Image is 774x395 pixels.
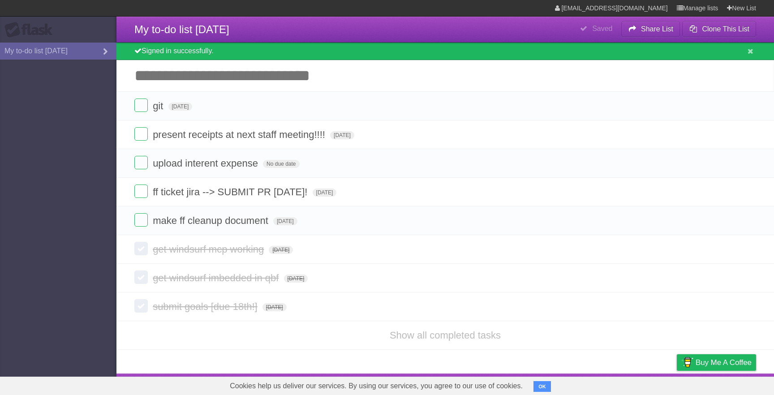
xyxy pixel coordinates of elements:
div: Flask [4,22,58,38]
a: Buy me a coffee [677,354,756,371]
span: make ff cleanup document [153,215,271,226]
span: Buy me a coffee [696,355,752,370]
span: [DATE] [273,217,297,225]
button: OK [533,381,551,392]
span: git [153,100,165,112]
label: Done [134,156,148,169]
span: present receipts at next staff meeting!!!! [153,129,327,140]
span: [DATE] [262,303,287,311]
span: [DATE] [269,246,293,254]
label: Done [134,127,148,141]
span: ff ticket jira --> SUBMIT PR [DATE]! [153,186,310,197]
b: Clone This List [702,25,749,33]
button: Clone This List [682,21,756,37]
span: [DATE] [168,103,193,111]
label: Done [134,99,148,112]
span: [DATE] [330,131,354,139]
img: Buy me a coffee [681,355,693,370]
span: get windsurf mcp working [153,244,266,255]
label: Done [134,299,148,313]
span: My to-do list [DATE] [134,23,229,35]
b: Share List [641,25,673,33]
button: Share List [621,21,680,37]
span: upload interent expense [153,158,260,169]
a: Suggest a feature [700,376,756,393]
span: Cookies help us deliver our services. By using our services, you agree to our use of cookies. [221,377,532,395]
b: Saved [592,25,612,32]
label: Done [134,270,148,284]
label: Done [134,213,148,227]
a: Developers [587,376,623,393]
span: [DATE] [284,275,308,283]
span: submit goals [due 18th!] [153,301,260,312]
a: About [558,376,576,393]
a: Terms [635,376,654,393]
span: [DATE] [313,189,337,197]
span: No due date [263,160,299,168]
div: Signed in successfully. [116,43,774,60]
label: Done [134,242,148,255]
a: Privacy [665,376,688,393]
span: get windsurf imbedded in qbf [153,272,281,283]
label: Done [134,185,148,198]
a: Show all completed tasks [390,330,501,341]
